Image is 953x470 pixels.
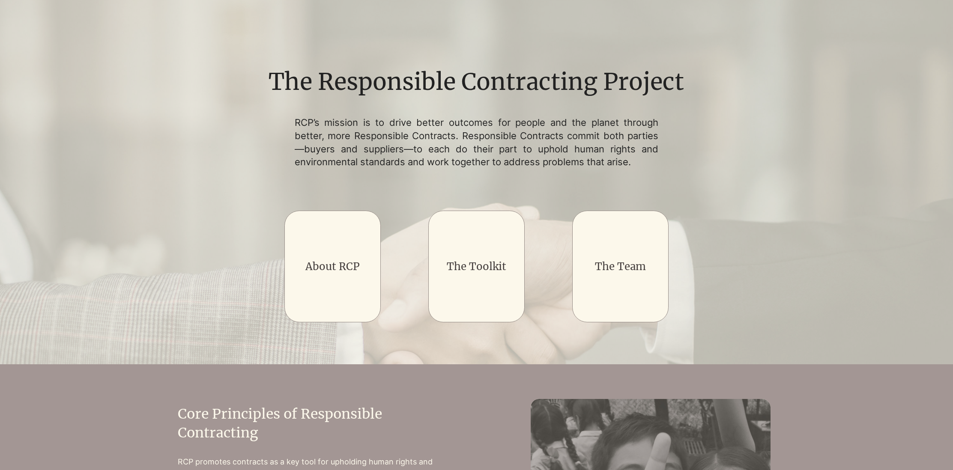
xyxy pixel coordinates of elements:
[178,405,443,443] h2: Core Principles of Responsible Contracting
[295,116,659,169] p: RCP’s mission is to drive better outcomes for people and the planet through better, more Responsi...
[305,260,360,273] a: About RCP
[595,260,646,273] a: The Team
[263,66,690,98] h1: The Responsible Contracting Project
[447,260,506,273] a: The Toolkit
